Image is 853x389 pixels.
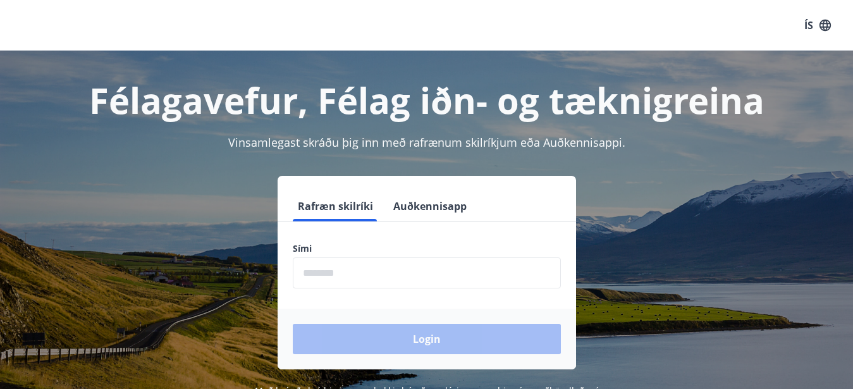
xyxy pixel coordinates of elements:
[228,135,625,150] span: Vinsamlegast skráðu þig inn með rafrænum skilríkjum eða Auðkennisappi.
[388,191,472,221] button: Auðkennisapp
[15,76,838,124] h1: Félagavefur, Félag iðn- og tæknigreina
[797,14,838,37] button: ÍS
[293,242,561,255] label: Sími
[293,191,378,221] button: Rafræn skilríki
